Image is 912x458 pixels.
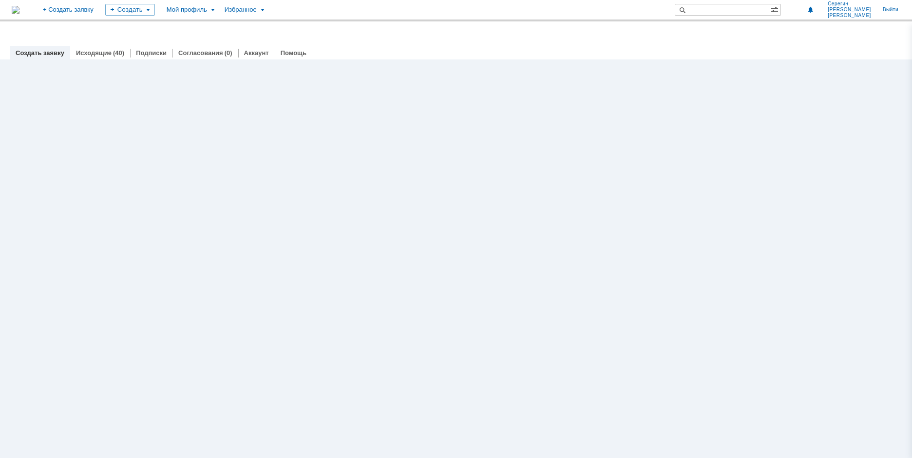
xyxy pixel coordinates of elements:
[244,49,269,57] a: Аккаунт
[178,49,223,57] a: Согласования
[12,6,19,14] img: logo
[105,4,155,16] div: Создать
[828,13,871,19] span: [PERSON_NAME]
[828,1,871,7] span: Серегин
[225,49,232,57] div: (0)
[281,49,306,57] a: Помощь
[12,6,19,14] a: Перейти на домашнюю страницу
[16,49,64,57] a: Создать заявку
[113,49,124,57] div: (40)
[136,49,167,57] a: Подписки
[76,49,112,57] a: Исходящие
[828,7,871,13] span: [PERSON_NAME]
[771,4,780,14] span: Расширенный поиск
